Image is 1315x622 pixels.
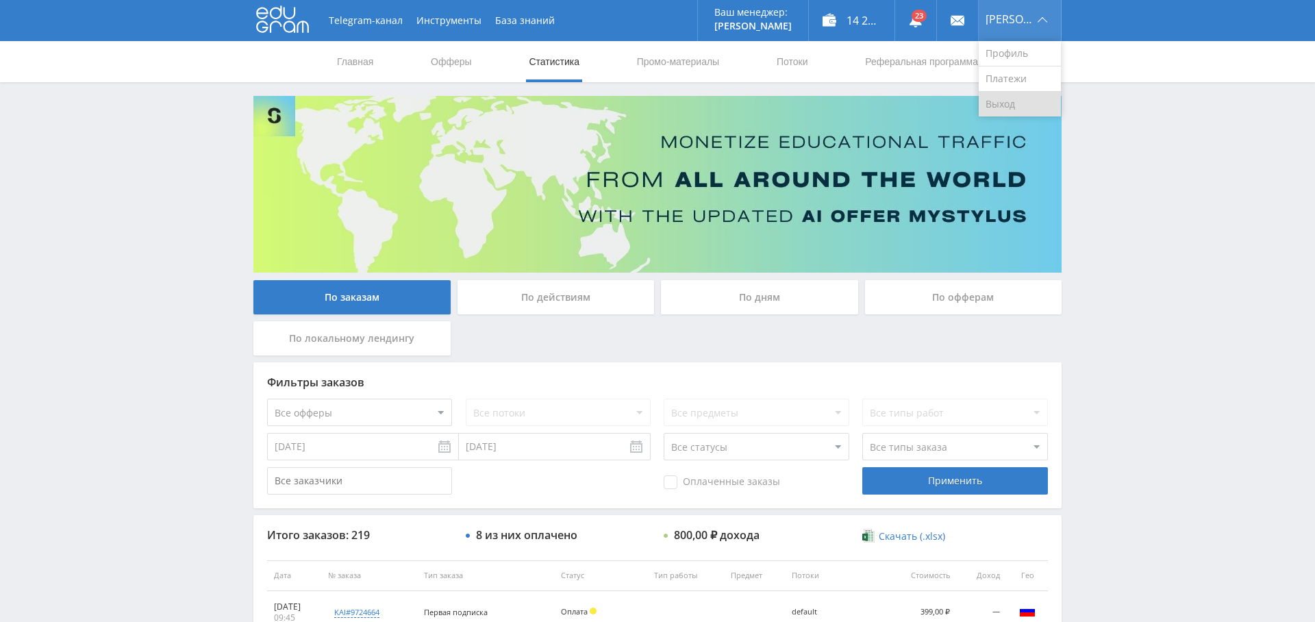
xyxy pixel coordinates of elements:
th: Потоки [785,560,886,591]
p: [PERSON_NAME] [714,21,792,32]
th: Статус [554,560,647,591]
div: По локальному лендингу [253,321,451,356]
div: Фильтры заказов [267,376,1048,388]
span: Оплаченные заказы [664,475,780,489]
div: По действиям [458,280,655,314]
a: Выход [979,92,1061,116]
span: Скачать (.xlsx) [879,531,945,542]
div: 8 из них оплачено [476,529,577,541]
th: Дата [267,560,321,591]
div: По дням [661,280,858,314]
th: Стоимость [886,560,957,591]
div: kai#9724664 [334,607,379,618]
th: Предмет [724,560,785,591]
img: Banner [253,96,1062,273]
a: Промо-материалы [636,41,721,82]
input: Все заказчики [267,467,452,495]
div: По офферам [865,280,1062,314]
div: По заказам [253,280,451,314]
a: Платежи [979,66,1061,92]
p: Ваш менеджер: [714,7,792,18]
div: [DATE] [274,601,314,612]
span: [PERSON_NAME] [986,14,1034,25]
a: Главная [336,41,375,82]
span: Холд [590,608,597,614]
a: Статистика [527,41,581,82]
th: Тип работы [647,560,724,591]
th: № заказа [321,560,417,591]
div: default [792,608,853,617]
img: xlsx [862,529,874,543]
a: Реферальная программа [864,41,979,82]
th: Доход [957,560,1007,591]
a: Потоки [775,41,810,82]
th: Тип заказа [417,560,554,591]
a: Профиль [979,41,1061,66]
span: Первая подписка [424,607,488,617]
div: 800,00 ₽ дохода [674,529,760,541]
div: Применить [862,467,1047,495]
img: rus.png [1019,603,1036,619]
span: Оплата [561,606,588,617]
a: Скачать (.xlsx) [862,530,944,543]
div: Итого заказов: 219 [267,529,452,541]
a: Офферы [429,41,473,82]
th: Гео [1007,560,1048,591]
